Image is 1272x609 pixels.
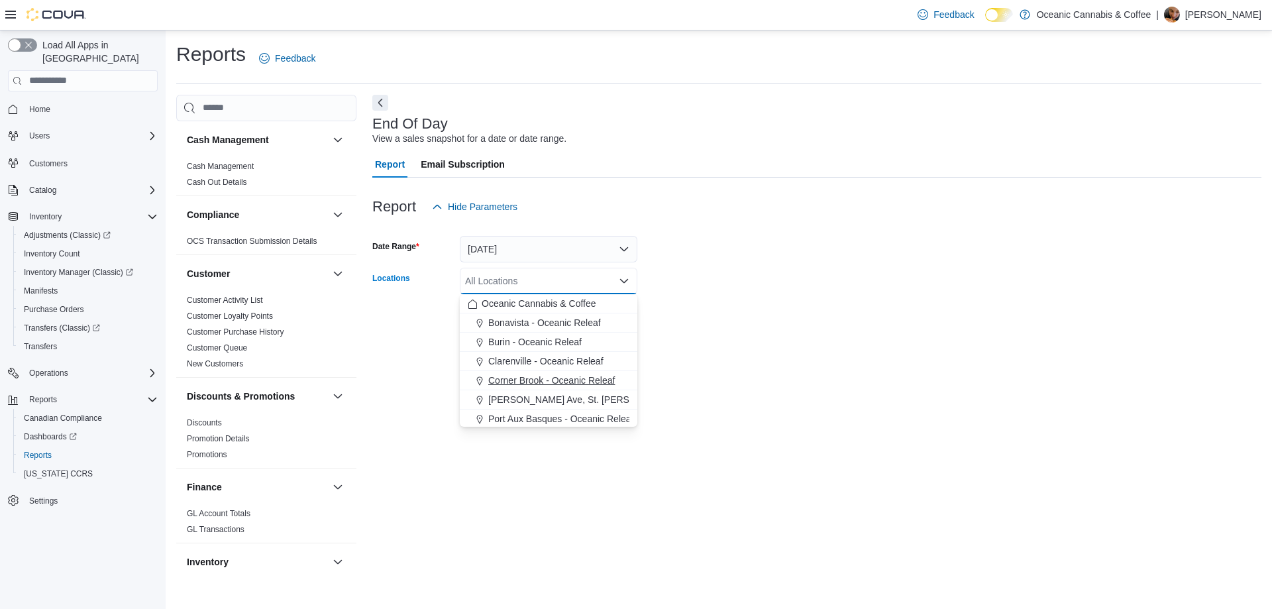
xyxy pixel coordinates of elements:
[24,209,158,225] span: Inventory
[24,323,100,333] span: Transfers (Classic)
[13,282,163,300] button: Manifests
[372,241,419,252] label: Date Range
[19,339,62,355] a: Transfers
[460,333,637,352] button: Burin - Oceanic Releaf
[372,199,416,215] h3: Report
[19,302,89,317] a: Purchase Orders
[187,555,327,569] button: Inventory
[13,319,163,337] a: Transfers (Classic)
[187,161,254,172] span: Cash Management
[187,359,243,369] span: New Customers
[187,267,230,280] h3: Customer
[19,466,98,482] a: [US_STATE] CCRS
[3,181,163,199] button: Catalog
[19,447,57,463] a: Reports
[13,409,163,427] button: Canadian Compliance
[488,335,582,349] span: Burin - Oceanic Releaf
[3,207,163,226] button: Inventory
[29,185,56,195] span: Catalog
[187,390,295,403] h3: Discounts & Promotions
[187,525,244,534] a: GL Transactions
[3,153,163,172] button: Customers
[330,388,346,404] button: Discounts & Promotions
[1164,7,1180,23] div: Garrett Doucette
[24,304,84,315] span: Purchase Orders
[187,327,284,337] a: Customer Purchase History
[187,343,247,353] a: Customer Queue
[187,327,284,337] span: Customer Purchase History
[448,200,517,213] span: Hide Parameters
[24,392,158,408] span: Reports
[187,295,263,305] span: Customer Activity List
[985,22,986,23] span: Dark Mode
[187,450,227,459] a: Promotions
[13,337,163,356] button: Transfers
[187,449,227,460] span: Promotions
[460,294,637,506] div: Choose from the following options
[19,246,85,262] a: Inventory Count
[24,182,62,198] button: Catalog
[3,491,163,510] button: Settings
[24,182,158,198] span: Catalog
[427,194,523,220] button: Hide Parameters
[29,158,68,169] span: Customers
[13,300,163,319] button: Purchase Orders
[372,116,448,132] h3: End Of Day
[26,8,86,21] img: Cova
[488,374,615,387] span: Corner Brook - Oceanic Releaf
[488,412,633,425] span: Port Aux Basques - Oceanic Releaf
[176,233,356,254] div: Compliance
[13,263,163,282] a: Inventory Manager (Classic)
[330,266,346,282] button: Customer
[3,127,163,145] button: Users
[19,339,158,355] span: Transfers
[460,313,637,333] button: Bonavista - Oceanic Releaf
[19,227,158,243] span: Adjustments (Classic)
[1185,7,1261,23] p: [PERSON_NAME]
[187,208,327,221] button: Compliance
[19,302,158,317] span: Purchase Orders
[187,480,222,494] h3: Finance
[8,94,158,545] nav: Complex example
[24,431,77,442] span: Dashboards
[24,341,57,352] span: Transfers
[37,38,158,65] span: Load All Apps in [GEOGRAPHIC_DATA]
[24,365,74,381] button: Operations
[275,52,315,65] span: Feedback
[24,392,62,408] button: Reports
[24,450,52,461] span: Reports
[24,101,158,117] span: Home
[187,267,327,280] button: Customer
[19,410,107,426] a: Canadian Compliance
[19,447,158,463] span: Reports
[29,394,57,405] span: Reports
[330,554,346,570] button: Inventory
[13,465,163,483] button: [US_STATE] CCRS
[19,320,105,336] a: Transfers (Classic)
[19,246,158,262] span: Inventory Count
[330,207,346,223] button: Compliance
[1156,7,1159,23] p: |
[460,352,637,371] button: Clarenville - Oceanic Releaf
[19,429,82,445] a: Dashboards
[3,99,163,119] button: Home
[187,524,244,535] span: GL Transactions
[13,446,163,465] button: Reports
[187,162,254,171] a: Cash Management
[488,393,756,406] span: [PERSON_NAME] Ave, St. [PERSON_NAME]’s - Oceanic Releaf
[619,276,629,286] button: Close list of options
[187,359,243,368] a: New Customers
[187,433,250,444] span: Promotion Details
[24,492,158,509] span: Settings
[24,154,158,171] span: Customers
[19,320,158,336] span: Transfers (Classic)
[29,496,58,506] span: Settings
[187,177,247,188] span: Cash Out Details
[460,371,637,390] button: Corner Brook - Oceanic Releaf
[3,390,163,409] button: Reports
[19,227,116,243] a: Adjustments (Classic)
[24,286,58,296] span: Manifests
[372,95,388,111] button: Next
[19,466,158,482] span: Washington CCRS
[187,390,327,403] button: Discounts & Promotions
